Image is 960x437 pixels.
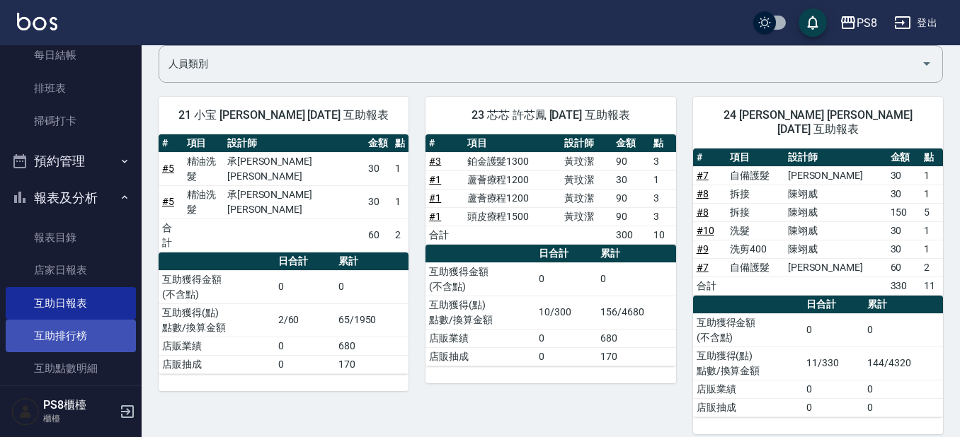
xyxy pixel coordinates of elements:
[726,221,784,240] td: 洗髮
[803,313,864,346] td: 0
[697,188,709,199] a: #8
[335,355,409,373] td: 170
[650,170,675,189] td: 1
[162,163,174,174] a: #5
[425,262,535,296] td: 互助獲得金額 (不含點)
[335,337,409,355] td: 680
[425,245,675,366] table: a dense table
[425,134,675,245] table: a dense table
[597,347,676,366] td: 170
[650,207,675,226] td: 3
[784,166,887,185] td: [PERSON_NAME]
[784,240,887,258] td: 陳翊威
[6,39,136,71] a: 每日結帳
[888,10,943,36] button: 登出
[693,148,726,167] th: #
[335,252,409,271] th: 累計
[612,189,650,207] td: 90
[710,108,926,136] span: 24 [PERSON_NAME] [PERSON_NAME] [DATE] 互助報表
[535,245,597,263] th: 日合計
[597,329,676,347] td: 680
[803,346,864,380] td: 11/330
[693,346,803,380] td: 互助獲得(點) 點數/換算金額
[693,296,943,417] table: a dense table
[535,262,597,296] td: 0
[429,174,441,185] a: #1
[6,352,136,385] a: 互助點數明細
[6,105,136,137] a: 掃碼打卡
[365,218,392,252] td: 60
[693,148,943,296] table: a dense table
[697,243,709,255] a: #9
[365,134,392,153] th: 金額
[864,346,943,380] td: 144/4320
[887,221,920,240] td: 30
[887,185,920,203] td: 30
[887,276,920,295] td: 330
[43,398,115,412] h5: PS8櫃檯
[176,108,392,122] span: 21 小宝 [PERSON_NAME] [DATE] 互助報表
[224,152,365,185] td: 承[PERSON_NAME][PERSON_NAME]
[43,412,115,425] p: 櫃檯
[887,240,920,258] td: 30
[6,221,136,254] a: 報表目錄
[726,240,784,258] td: 洗剪400
[561,170,612,189] td: 黃玟潔
[803,398,864,416] td: 0
[464,134,561,153] th: 項目
[6,180,136,216] button: 報表及分析
[650,189,675,207] td: 3
[365,185,392,218] td: 30
[425,329,535,347] td: 店販業績
[6,320,136,352] a: 互助排行榜
[864,313,943,346] td: 0
[275,355,335,373] td: 0
[650,152,675,170] td: 3
[612,207,650,226] td: 90
[561,207,612,226] td: 黃玟潔
[162,196,174,207] a: #5
[784,185,887,203] td: 陳翊威
[335,270,409,303] td: 0
[464,170,561,189] td: 蘆薈療程1200
[159,218,183,252] td: 合計
[159,134,408,252] table: a dense table
[920,185,943,203] td: 1
[392,134,408,153] th: 點
[803,380,864,398] td: 0
[365,152,392,185] td: 30
[464,189,561,207] td: 蘆薈療程1200
[425,296,535,329] td: 互助獲得(點) 點數/換算金額
[887,203,920,221] td: 150
[275,270,335,303] td: 0
[561,152,612,170] td: 黃玟潔
[464,207,561,226] td: 頭皮療程1500
[864,296,943,314] th: 累計
[834,8,883,37] button: PS8
[442,108,658,122] span: 23 芯芯 許芯鳳 [DATE] 互助報表
[784,221,887,240] td: 陳翊威
[425,134,463,153] th: #
[650,226,675,244] td: 10
[920,203,943,221] td: 5
[803,296,864,314] th: 日合計
[693,398,803,416] td: 店販抽成
[392,218,408,252] td: 2
[561,134,612,153] th: 設計師
[799,8,827,37] button: save
[335,303,409,337] td: 65/1950
[864,398,943,416] td: 0
[697,170,709,181] a: #7
[920,276,943,295] td: 11
[864,380,943,398] td: 0
[159,355,275,373] td: 店販抽成
[726,203,784,221] td: 拆接
[920,148,943,167] th: 點
[561,189,612,207] td: 黃玟潔
[183,134,224,153] th: 項目
[726,166,784,185] td: 自備護髮
[612,226,650,244] td: 300
[6,385,136,417] a: 全店業績分析表
[429,192,441,204] a: #1
[920,240,943,258] td: 1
